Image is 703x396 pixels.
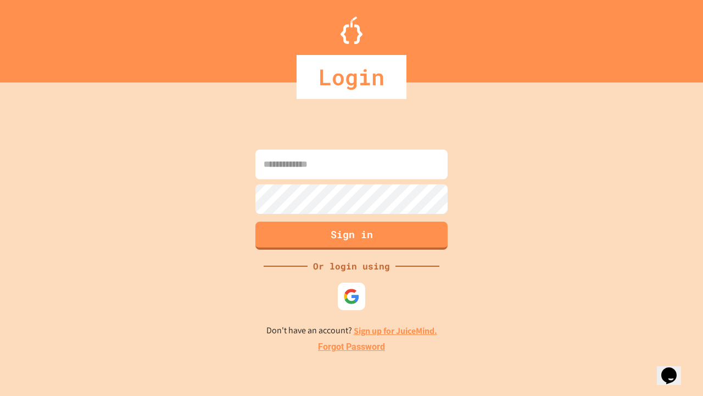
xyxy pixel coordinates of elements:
[354,325,437,337] a: Sign up for JuiceMind.
[266,324,437,338] p: Don't have an account?
[318,340,385,354] a: Forgot Password
[657,352,692,385] iframe: chat widget
[341,16,362,44] img: Logo.svg
[297,55,406,99] div: Login
[343,288,360,305] img: google-icon.svg
[308,260,395,273] div: Or login using
[255,222,448,250] button: Sign in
